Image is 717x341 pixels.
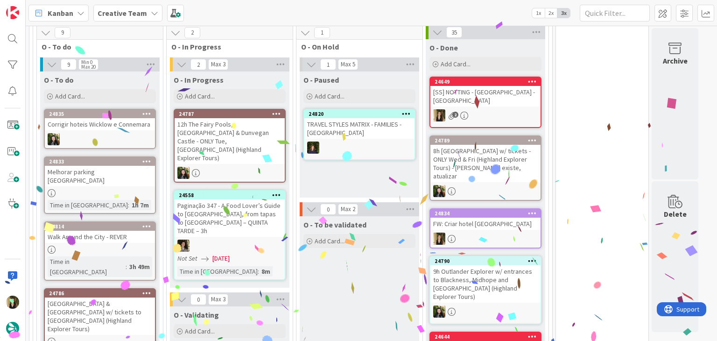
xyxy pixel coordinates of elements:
[179,192,285,199] div: 24558
[435,258,541,264] div: 24790
[185,327,215,335] span: Add Card...
[61,59,77,70] span: 9
[545,8,557,18] span: 2x
[304,110,415,139] div: 24820TRAVEL STYLES MATRIX - FAMILIES - [GEOGRAPHIC_DATA]
[45,133,155,145] div: BC
[341,62,355,67] div: Max 5
[435,137,541,144] div: 24789
[175,118,285,164] div: 12h The Fairy Pools, [GEOGRAPHIC_DATA] & Dunvegan Castle - ONLY Tue, [GEOGRAPHIC_DATA] (Highland ...
[309,111,415,117] div: 24820
[315,92,344,100] span: Add Card...
[49,223,155,230] div: 24814
[341,207,355,212] div: Max 2
[433,305,445,318] img: BC
[315,237,344,245] span: Add Card...
[430,209,541,230] div: 24834FW: Criar hotel [GEOGRAPHIC_DATA]
[45,110,155,130] div: 24835Corrigir hoteis Wicklow e Connemara
[20,1,42,13] span: Support
[177,167,190,179] img: BC
[174,75,224,85] span: O - In Progress
[49,158,155,165] div: 24833
[55,27,70,38] span: 9
[6,6,19,19] img: Visit kanbanzone.com
[430,233,541,245] div: SP
[435,334,541,340] div: 24644
[49,290,155,297] div: 24786
[175,199,285,237] div: Paginação 347 - A Food Lover’s Guide to [GEOGRAPHIC_DATA], from tapas to [GEOGRAPHIC_DATA] – QUIN...
[45,166,155,186] div: Melhorar parking [GEOGRAPHIC_DATA]
[532,8,545,18] span: 1x
[175,167,285,179] div: BC
[580,5,650,21] input: Quick Filter...
[44,75,74,85] span: O - To do
[664,208,687,220] div: Delete
[48,200,128,210] div: Time in [GEOGRAPHIC_DATA]
[304,118,415,139] div: TRAVEL STYLES MATRIX - FAMILIES - [GEOGRAPHIC_DATA]
[175,240,285,252] div: MS
[179,111,285,117] div: 24787
[430,136,541,182] div: 247898h [GEOGRAPHIC_DATA] w/ tickets - ONLY Wed & Fri (Highland Explorer Tours) - [PERSON_NAME] e...
[45,298,155,335] div: [GEOGRAPHIC_DATA] & [GEOGRAPHIC_DATA] w/ tickets to [GEOGRAPHIC_DATA] (Highland Explorer Tours)
[174,310,219,320] span: O - Validating
[258,266,259,277] span: :
[45,110,155,118] div: 24835
[45,118,155,130] div: Corrigir hoteis Wicklow e Connemara
[430,257,541,265] div: 24790
[301,42,411,51] span: O - On Hold
[259,266,273,277] div: 8m
[45,222,155,243] div: 24814Walk Around the City - REVER
[81,60,92,64] div: Min 0
[184,27,200,38] span: 2
[307,142,319,154] img: MC
[177,266,258,277] div: Time in [GEOGRAPHIC_DATA]
[48,133,60,145] img: BC
[430,78,541,107] div: 24649[SS] NOTTING - [GEOGRAPHIC_DATA] - [GEOGRAPHIC_DATA]
[81,64,96,69] div: Max 20
[212,254,230,263] span: [DATE]
[304,142,415,154] div: MC
[303,220,366,229] span: O - To be validated
[6,322,19,335] img: avatar
[48,7,73,19] span: Kanban
[663,55,688,66] div: Archive
[98,8,147,18] b: Creative Team
[430,265,541,303] div: 9h Outlander Explorer w/ entrances to Blackness, Midhope and [GEOGRAPHIC_DATA] (Highland Explorer...
[129,200,151,210] div: 1h 7m
[45,289,155,335] div: 24786[GEOGRAPHIC_DATA] & [GEOGRAPHIC_DATA] w/ tickets to [GEOGRAPHIC_DATA] (Highland Explorer Tours)
[435,210,541,217] div: 24834
[430,185,541,197] div: BC
[446,27,462,38] span: 35
[211,297,225,302] div: Max 3
[452,112,458,118] span: 2
[430,257,541,303] div: 247909h Outlander Explorer w/ entrances to Blackness, Midhope and [GEOGRAPHIC_DATA] (Highland Exp...
[435,78,541,85] div: 24649
[185,92,215,100] span: Add Card...
[430,209,541,218] div: 24834
[175,110,285,118] div: 24787
[45,289,155,298] div: 24786
[430,109,541,121] div: SP
[171,42,281,51] span: O - In Progress
[211,62,225,67] div: Max 3
[190,59,206,70] span: 2
[433,185,445,197] img: BC
[557,8,570,18] span: 3x
[430,218,541,230] div: FW: Criar hotel [GEOGRAPHIC_DATA]
[303,75,339,85] span: O - Paused
[430,78,541,86] div: 24649
[6,296,19,309] img: SP
[304,110,415,118] div: 24820
[175,110,285,164] div: 2478712h The Fairy Pools, [GEOGRAPHIC_DATA] & Dunvegan Castle - ONLY Tue, [GEOGRAPHIC_DATA] (High...
[45,157,155,166] div: 24833
[45,157,155,186] div: 24833Melhorar parking [GEOGRAPHIC_DATA]
[433,109,445,121] img: SP
[127,262,152,272] div: 3h 49m
[45,231,155,243] div: Walk Around the City - REVER
[441,60,471,68] span: Add Card...
[48,256,126,277] div: Time in [GEOGRAPHIC_DATA]
[429,43,458,52] span: O - Done
[177,254,197,263] i: Not Set
[430,305,541,318] div: BC
[430,136,541,145] div: 24789
[314,27,330,38] span: 1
